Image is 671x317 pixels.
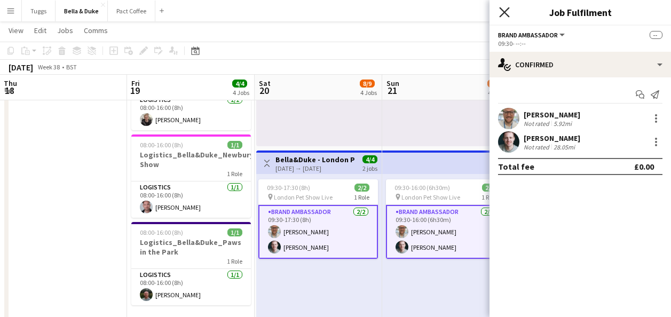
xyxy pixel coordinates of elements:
[487,80,502,88] span: 8/9
[232,80,247,88] span: 4/4
[259,78,271,88] span: Sat
[524,110,580,120] div: [PERSON_NAME]
[386,78,399,88] span: Sun
[257,84,271,97] span: 20
[386,179,506,259] app-job-card: 09:30-16:00 (6h30m)2/2 London Pet Show Live1 RoleBrand Ambassador2/209:30-16:00 (6h30m)[PERSON_NA...
[80,23,112,37] a: Comms
[275,164,355,172] div: [DATE] → [DATE]
[524,143,551,151] div: Not rated
[22,1,56,21] button: Tuggs
[482,184,497,192] span: 2/2
[131,150,251,169] h3: Logistics_Bella&Duke_Newbury Show
[4,23,28,37] a: View
[130,84,140,97] span: 19
[140,228,183,236] span: 08:00-16:00 (8h)
[57,26,73,35] span: Jobs
[274,193,333,201] span: London Pet Show Live
[551,120,574,128] div: 5.92mi
[481,193,497,201] span: 1 Role
[394,184,450,192] span: 09:30-16:00 (6h30m)
[650,31,662,39] span: --
[227,141,242,149] span: 1/1
[56,1,108,21] button: Bella & Duke
[360,80,375,88] span: 8/9
[9,26,23,35] span: View
[227,228,242,236] span: 1/1
[498,31,566,39] button: Brand Ambassador
[4,78,17,88] span: Thu
[53,23,77,37] a: Jobs
[386,205,506,259] app-card-role: Brand Ambassador2/209:30-16:00 (6h30m)[PERSON_NAME][PERSON_NAME]
[267,184,310,192] span: 09:30-17:30 (8h)
[258,179,378,259] app-job-card: 09:30-17:30 (8h)2/2 London Pet Show Live1 RoleBrand Ambassador2/209:30-17:30 (8h)[PERSON_NAME][PE...
[488,89,504,97] div: 4 Jobs
[498,31,558,39] span: Brand Ambassador
[524,133,580,143] div: [PERSON_NAME]
[9,62,33,73] div: [DATE]
[66,63,77,71] div: BST
[524,120,551,128] div: Not rated
[35,63,62,71] span: Week 38
[140,141,183,149] span: 08:00-16:00 (8h)
[227,257,242,265] span: 1 Role
[551,143,577,151] div: 28.05mi
[34,26,46,35] span: Edit
[360,89,377,97] div: 4 Jobs
[490,5,671,19] h3: Job Fulfilment
[233,89,249,97] div: 4 Jobs
[131,134,251,218] app-job-card: 08:00-16:00 (8h)1/1Logistics_Bella&Duke_Newbury Show1 RoleLogistics1/108:00-16:00 (8h)[PERSON_NAME]
[490,52,671,77] div: Confirmed
[131,269,251,305] app-card-role: Logistics1/108:00-16:00 (8h)[PERSON_NAME]
[131,94,251,130] app-card-role: Logistics1/108:00-16:00 (8h)[PERSON_NAME]
[401,193,460,201] span: London Pet Show Live
[258,205,378,259] app-card-role: Brand Ambassador2/209:30-17:30 (8h)[PERSON_NAME][PERSON_NAME]
[354,193,369,201] span: 1 Role
[131,237,251,257] h3: Logistics_Bella&Duke_Paws in the Park
[108,1,155,21] button: Pact Coffee
[498,161,534,172] div: Total fee
[2,84,17,97] span: 18
[131,181,251,218] app-card-role: Logistics1/108:00-16:00 (8h)[PERSON_NAME]
[30,23,51,37] a: Edit
[354,184,369,192] span: 2/2
[84,26,108,35] span: Comms
[498,39,662,47] div: 09:30- --:--
[362,155,377,163] span: 4/4
[227,170,242,178] span: 1 Role
[131,78,140,88] span: Fri
[275,155,355,164] h3: Bella&Duke - London Pet Show Live
[385,84,399,97] span: 21
[362,163,377,172] div: 2 jobs
[131,222,251,305] app-job-card: 08:00-16:00 (8h)1/1Logistics_Bella&Duke_Paws in the Park1 RoleLogistics1/108:00-16:00 (8h)[PERSON...
[634,161,654,172] div: £0.00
